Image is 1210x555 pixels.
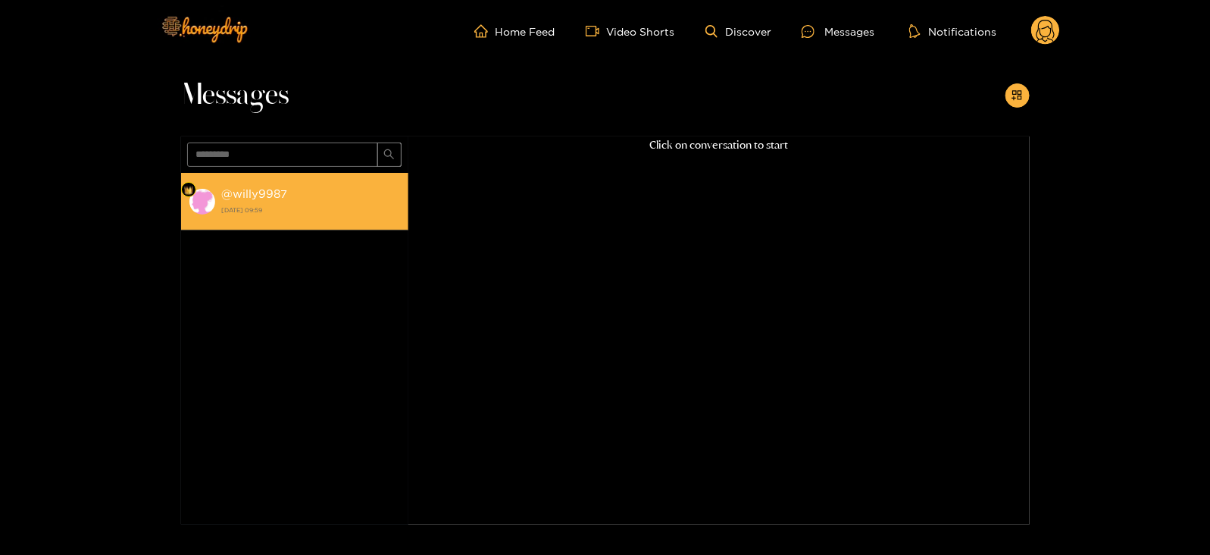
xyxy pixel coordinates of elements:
[1011,89,1023,102] span: appstore-add
[905,24,1001,39] button: Notifications
[383,149,395,161] span: search
[377,143,402,167] button: search
[1005,83,1030,108] button: appstore-add
[586,24,607,38] span: video-camera
[474,24,496,38] span: home
[408,136,1030,154] p: Click on conversation to start
[586,24,675,38] a: Video Shorts
[222,203,401,217] strong: [DATE] 09:59
[189,188,216,215] img: conversation
[181,77,289,114] span: Messages
[474,24,555,38] a: Home Feed
[802,23,874,40] div: Messages
[222,187,288,200] strong: @ willy9987
[184,186,193,195] img: Fan Level
[705,25,771,38] a: Discover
